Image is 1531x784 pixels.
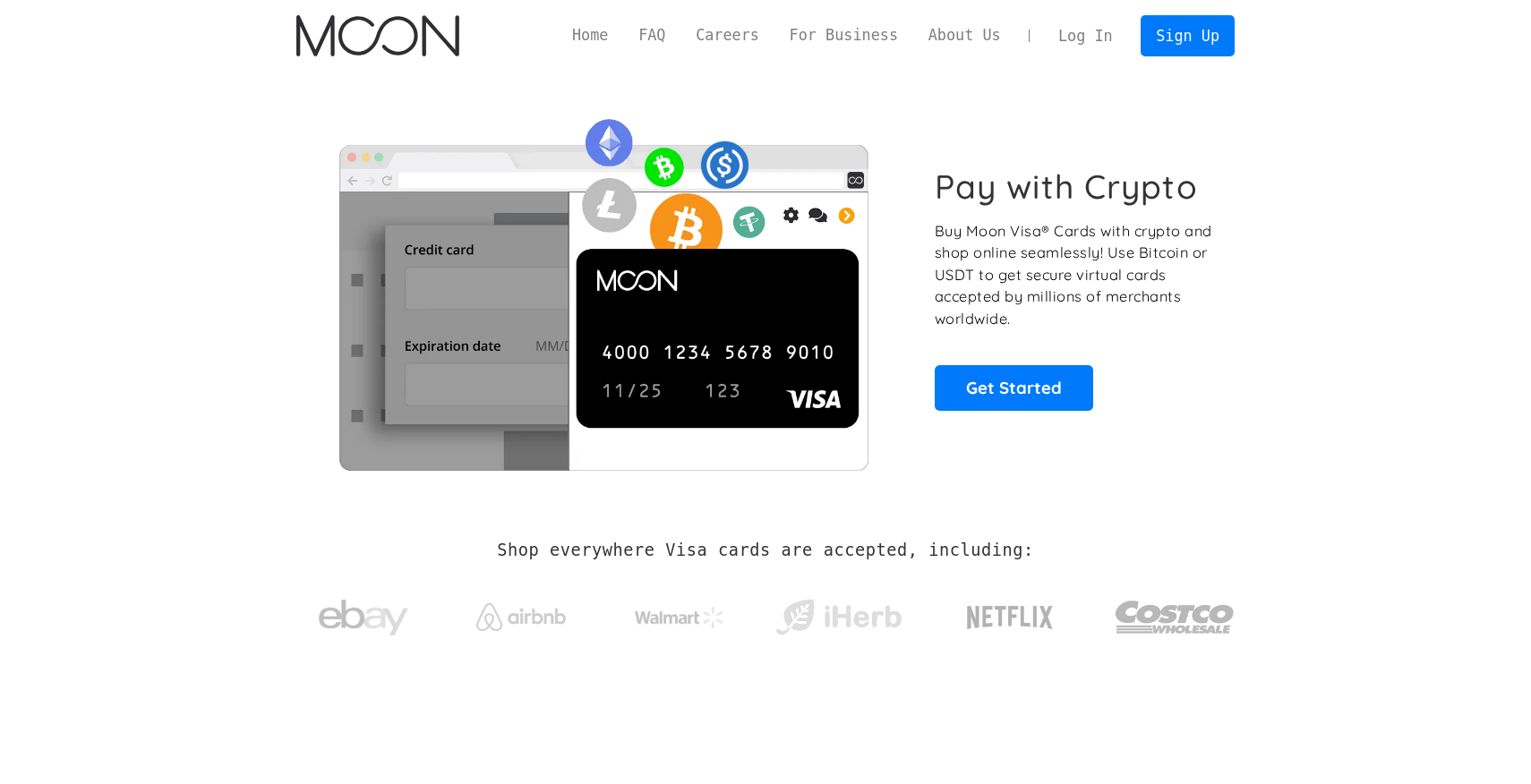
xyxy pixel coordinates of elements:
a: About Us [913,24,1016,47]
img: Airbnb [476,603,566,631]
a: Home [557,24,623,47]
a: Costco [1115,566,1235,660]
img: Moon Logo [296,15,458,56]
a: iHerb [772,576,905,650]
a: Log In [1043,16,1127,55]
img: iHerb [772,594,905,641]
h1: Pay with Crypto [935,166,1198,207]
img: Netflix [965,595,1055,640]
img: ebay [319,590,408,646]
img: Costco [1115,584,1235,651]
h2: Shop everywhere Visa cards are accepted, including: [497,541,1033,560]
a: ebay [296,572,430,655]
img: Walmart [635,607,724,628]
a: home [296,15,458,56]
a: Get Started [935,365,1093,410]
a: FAQ [623,24,680,47]
img: Moon Cards let you spend your crypto anywhere Visa is accepted. [296,107,910,470]
a: Netflix [930,577,1091,649]
a: Sign Up [1141,15,1234,55]
a: Careers [680,24,774,47]
a: Airbnb [455,585,588,640]
a: Walmart [613,589,747,637]
p: Buy Moon Visa® Cards with crypto and shop online seamlessly! Use Bitcoin or USDT to get secure vi... [935,220,1215,330]
a: For Business [774,24,913,47]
